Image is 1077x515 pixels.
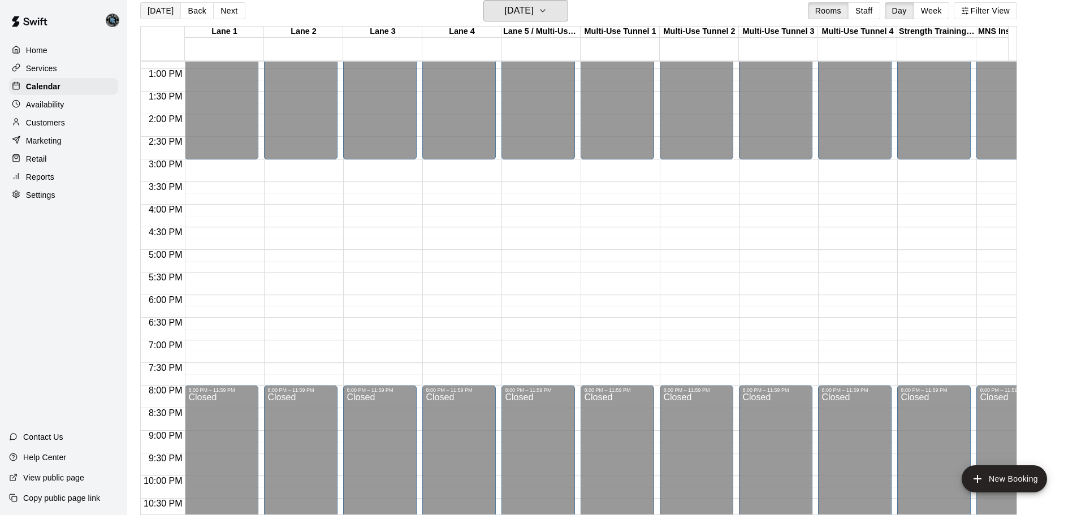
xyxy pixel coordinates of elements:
span: 2:30 PM [146,137,185,146]
p: Customers [26,117,65,128]
button: Filter View [954,2,1017,19]
div: Strength Training Room [897,27,976,37]
div: 8:00 PM – 11:59 PM [821,387,888,393]
span: 4:00 PM [146,205,185,214]
span: 8:30 PM [146,408,185,418]
div: 8:00 PM – 11:59 PM [742,387,809,393]
span: 8:00 PM [146,386,185,395]
span: 5:30 PM [146,272,185,282]
a: Marketing [9,132,118,149]
p: Services [26,63,57,74]
span: 4:30 PM [146,227,185,237]
a: Home [9,42,118,59]
p: Marketing [26,135,62,146]
button: [DATE] [140,2,181,19]
p: Retail [26,153,47,165]
p: Availability [26,99,64,110]
a: Calendar [9,78,118,95]
div: 8:00 PM – 11:59 PM [267,387,334,393]
div: 8:00 PM – 11:59 PM [980,387,1046,393]
a: Retail [9,150,118,167]
span: 10:00 PM [141,476,185,486]
div: Danny Lake [103,9,127,32]
img: Danny Lake [106,14,119,27]
button: Week [914,2,949,19]
span: 2:00 PM [146,114,185,124]
p: Help Center [23,452,66,463]
span: 3:30 PM [146,182,185,192]
a: Services [9,60,118,77]
button: Day [885,2,914,19]
div: Multi-Use Tunnel 1 [581,27,660,37]
button: Next [213,2,245,19]
div: Lane 2 [264,27,343,37]
p: Home [26,45,47,56]
span: 5:00 PM [146,250,185,259]
a: Reports [9,168,118,185]
span: 10:30 PM [141,499,185,508]
div: Multi-Use Tunnel 3 [739,27,818,37]
div: Lane 5 / Multi-Use Tunnel 5 [501,27,581,37]
span: 7:00 PM [146,340,185,350]
p: Reports [26,171,54,183]
span: 1:00 PM [146,69,185,79]
p: Contact Us [23,431,63,443]
span: 1:30 PM [146,92,185,101]
div: Lane 4 [422,27,501,37]
h6: [DATE] [505,3,534,19]
span: 6:00 PM [146,295,185,305]
a: Availability [9,96,118,113]
button: add [962,465,1047,492]
a: Customers [9,114,118,131]
div: Lane 1 [185,27,264,37]
div: 8:00 PM – 11:59 PM [505,387,572,393]
div: 8:00 PM – 11:59 PM [347,387,413,393]
span: 9:00 PM [146,431,185,440]
button: Staff [848,2,880,19]
p: Calendar [26,81,60,92]
div: 8:00 PM – 11:59 PM [426,387,492,393]
span: 9:30 PM [146,453,185,463]
div: 8:00 PM – 11:59 PM [584,387,651,393]
div: MNS Instructor Tunnel [976,27,1056,37]
span: 3:00 PM [146,159,185,169]
div: 8:00 PM – 11:59 PM [188,387,255,393]
div: 8:00 PM – 11:59 PM [901,387,967,393]
p: Copy public page link [23,492,100,504]
button: Back [180,2,214,19]
div: Lane 3 [343,27,422,37]
span: 7:30 PM [146,363,185,373]
button: Rooms [808,2,849,19]
div: 8:00 PM – 11:59 PM [663,387,730,393]
span: 6:30 PM [146,318,185,327]
p: View public page [23,472,84,483]
div: Multi-Use Tunnel 2 [660,27,739,37]
a: Settings [9,187,118,204]
div: Multi-Use Tunnel 4 [818,27,897,37]
p: Settings [26,189,55,201]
